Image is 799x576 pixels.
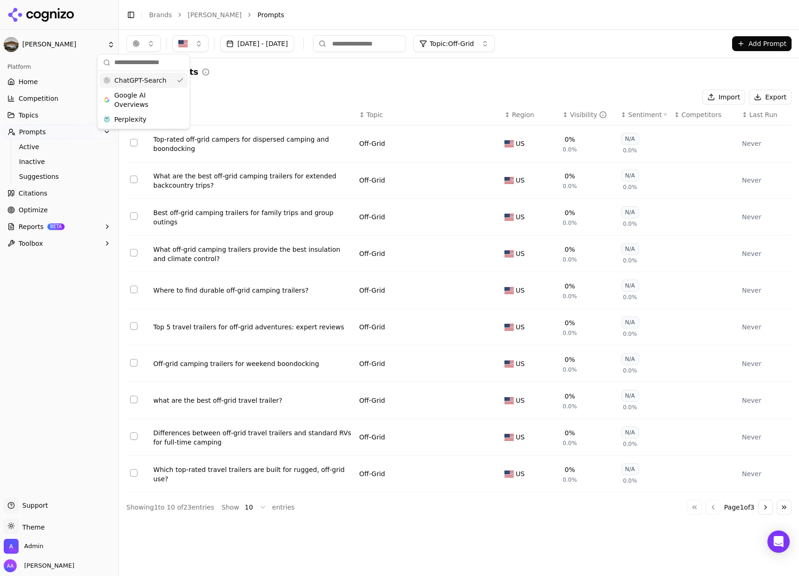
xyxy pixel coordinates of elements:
[4,37,19,52] img: Bowlus
[565,392,575,401] div: 0%
[114,91,173,109] span: Google AI Overviews
[563,256,577,263] span: 0.0%
[702,90,745,105] button: Import
[19,142,100,151] span: Active
[153,322,352,332] a: Top 5 travel trailers for off-grid adventures: expert reviews
[516,176,524,185] span: US
[130,286,138,293] button: Select row 5
[516,432,524,442] span: US
[130,139,138,146] button: Select row 1
[621,243,639,255] div: N/A
[670,105,738,125] th: Competitors
[565,318,575,327] div: 0%
[130,212,138,220] button: Select row 3
[359,212,385,222] div: Off-Grid
[516,322,524,332] span: US
[516,286,524,295] span: US
[359,432,385,442] a: Off-Grid
[621,110,667,119] div: ↕Sentiment
[153,428,352,447] a: Differences between off-grid travel trailers and standard RVs for full-time camping
[563,146,577,153] span: 0.0%
[19,94,59,103] span: Competition
[98,71,190,129] div: Suggestions
[4,91,115,106] button: Competition
[359,322,385,332] div: Off-Grid
[565,465,575,474] div: 0%
[359,139,385,148] a: Off-Grid
[621,316,639,328] div: N/A
[504,471,514,478] img: US flag
[501,105,559,125] th: Region
[563,366,577,373] span: 0.0%
[19,222,44,231] span: Reports
[742,322,788,332] div: Never
[724,503,754,512] span: Page 1 of 3
[19,127,46,137] span: Prompts
[4,236,115,251] button: Toolbox
[621,133,639,145] div: N/A
[565,281,575,291] div: 0%
[19,501,48,510] span: Support
[430,39,474,48] span: Topic: Off-Grid
[742,110,788,119] div: ↕Last Run
[272,503,295,512] span: entries
[130,322,138,330] button: Select row 6
[621,206,639,218] div: N/A
[149,11,172,19] a: Brands
[19,172,100,181] span: Suggestions
[563,183,577,190] span: 0.0%
[563,476,577,484] span: 0.0%
[623,257,637,264] span: 0.0%
[178,39,188,48] img: United States
[47,223,65,230] span: BETA
[19,111,39,120] span: Topics
[516,212,524,222] span: US
[565,135,575,144] div: 0%
[114,76,166,85] span: ChatGPT-Search
[617,105,671,125] th: sentiment
[153,208,352,227] a: Best off-grid camping trailers for family trips and group outings
[4,186,115,201] a: Citations
[4,124,115,139] button: Prompts
[563,329,577,337] span: 0.0%
[749,90,792,105] button: Export
[570,110,607,119] div: Visibility
[15,155,104,168] a: Inactive
[153,465,352,484] a: Which top-rated travel trailers are built for rugged, off-grid use?
[130,176,138,183] button: Select row 2
[504,360,514,367] img: US flag
[563,439,577,447] span: 0.0%
[4,219,115,234] button: ReportsBETA
[565,208,575,217] div: 0%
[153,396,352,405] div: what are the best off-grid travel trailer?
[130,469,138,477] button: Select row 10
[359,249,385,258] a: Off-Grid
[359,176,385,185] a: Off-Grid
[220,35,294,52] button: [DATE] - [DATE]
[738,105,792,125] th: Last Run
[621,280,639,292] div: N/A
[4,203,115,217] a: Optimize
[359,396,385,405] div: Off-Grid
[222,503,239,512] span: Show
[563,403,577,410] span: 0.0%
[153,135,352,153] a: Top-rated off-grid campers for dispersed camping and boondocking
[563,293,577,300] span: 0.0%
[4,539,43,554] button: Open organization switcher
[516,469,524,478] span: US
[153,110,352,119] div: ↕Prompt
[4,59,115,74] div: Platform
[621,463,639,475] div: N/A
[359,286,385,295] a: Off-Grid
[15,170,104,183] a: Suggestions
[359,110,497,119] div: ↕Topic
[359,359,385,368] a: Off-Grid
[742,139,788,148] div: Never
[623,147,637,154] span: 0.0%
[257,10,284,20] span: Prompts
[504,397,514,404] img: US flag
